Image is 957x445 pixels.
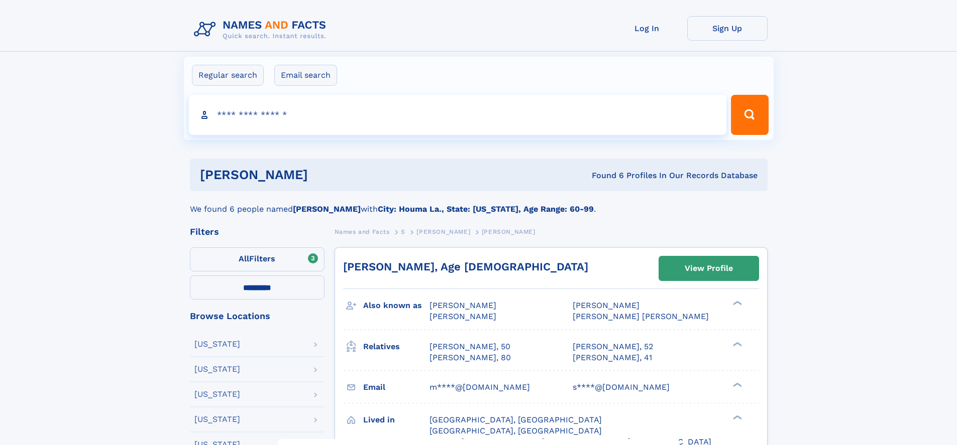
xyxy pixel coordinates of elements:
[430,301,496,310] span: [PERSON_NAME]
[607,16,687,41] a: Log In
[730,381,742,388] div: ❯
[573,341,653,352] a: [PERSON_NAME], 52
[430,312,496,321] span: [PERSON_NAME]
[200,169,450,181] h1: [PERSON_NAME]
[293,204,361,214] b: [PERSON_NAME]
[573,301,640,310] span: [PERSON_NAME]
[363,411,430,428] h3: Lived in
[659,256,759,280] a: View Profile
[482,228,536,235] span: [PERSON_NAME]
[190,227,325,236] div: Filters
[430,426,602,435] span: [GEOGRAPHIC_DATA], [GEOGRAPHIC_DATA]
[430,352,511,363] a: [PERSON_NAME], 80
[363,379,430,396] h3: Email
[194,390,240,398] div: [US_STATE]
[450,170,758,181] div: Found 6 Profiles In Our Records Database
[190,312,325,321] div: Browse Locations
[685,257,733,280] div: View Profile
[687,16,768,41] a: Sign Up
[573,312,709,321] span: [PERSON_NAME] [PERSON_NAME]
[401,225,405,238] a: S
[416,228,470,235] span: [PERSON_NAME]
[189,95,727,135] input: search input
[190,16,335,43] img: Logo Names and Facts
[730,414,742,420] div: ❯
[378,204,594,214] b: City: Houma La., State: [US_STATE], Age Range: 60-99
[343,260,588,273] a: [PERSON_NAME], Age [DEMOGRAPHIC_DATA]
[401,228,405,235] span: S
[335,225,390,238] a: Names and Facts
[274,65,337,86] label: Email search
[430,341,510,352] a: [PERSON_NAME], 50
[731,95,768,135] button: Search Button
[730,300,742,307] div: ❯
[190,191,768,215] div: We found 6 people named with .
[430,415,602,424] span: [GEOGRAPHIC_DATA], [GEOGRAPHIC_DATA]
[573,352,652,363] a: [PERSON_NAME], 41
[730,341,742,347] div: ❯
[363,297,430,314] h3: Also known as
[194,365,240,373] div: [US_STATE]
[416,225,470,238] a: [PERSON_NAME]
[194,415,240,423] div: [US_STATE]
[190,247,325,271] label: Filters
[239,254,249,263] span: All
[192,65,264,86] label: Regular search
[363,338,430,355] h3: Relatives
[194,340,240,348] div: [US_STATE]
